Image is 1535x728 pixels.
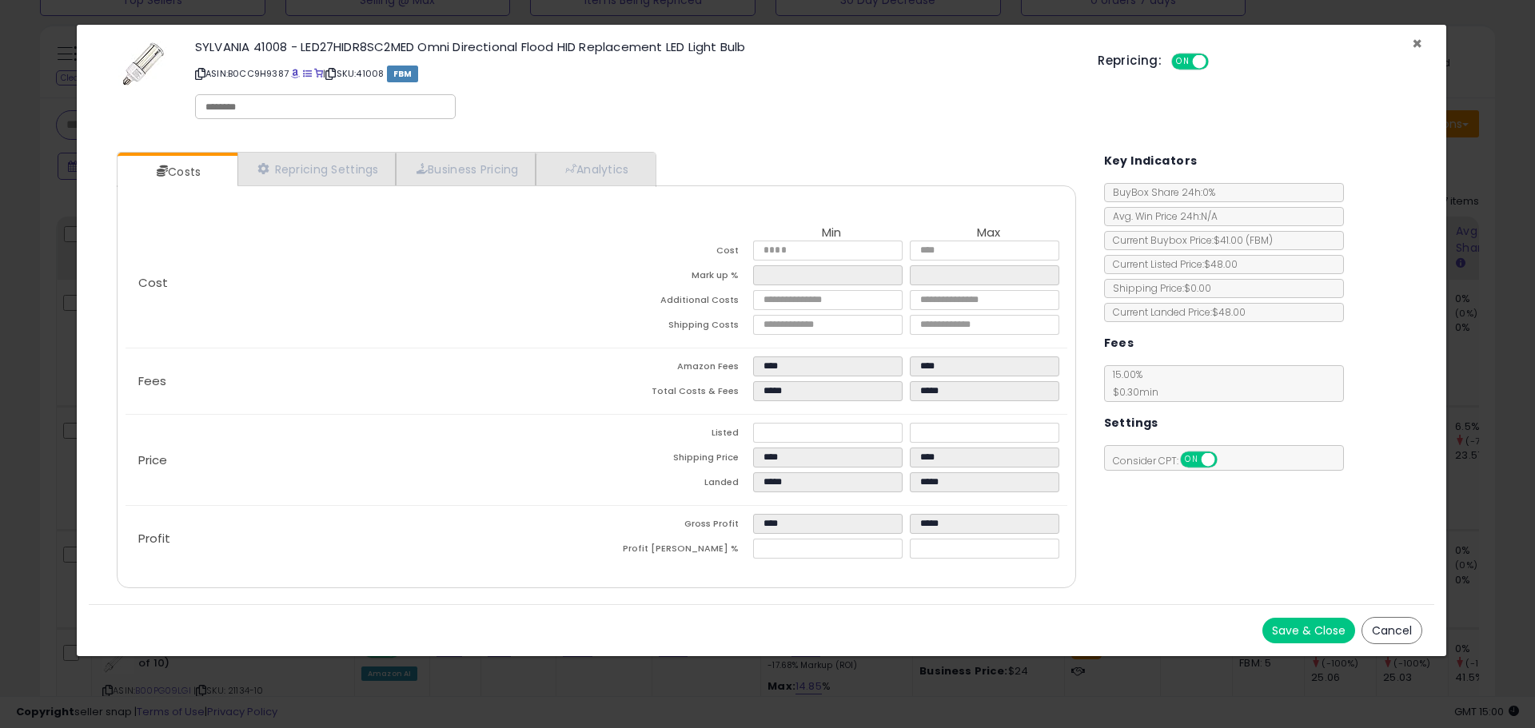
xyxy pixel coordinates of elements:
span: Current Landed Price: $48.00 [1105,305,1246,319]
td: Additional Costs [596,290,753,315]
span: Shipping Price: $0.00 [1105,281,1211,295]
td: Mark up % [596,265,753,290]
td: Profit [PERSON_NAME] % [596,539,753,563]
td: Amazon Fees [596,356,753,381]
th: Max [910,226,1067,241]
p: Price [126,454,596,467]
th: Min [753,226,910,241]
span: $41.00 [1214,233,1273,247]
button: Cancel [1362,617,1422,644]
a: BuyBox page [291,67,300,80]
span: OFF [1206,55,1232,69]
p: Profit [126,532,596,545]
span: ON [1182,453,1202,467]
td: Shipping Price [596,448,753,472]
span: FBM [387,66,419,82]
td: Landed [596,472,753,497]
td: Cost [596,241,753,265]
h5: Key Indicators [1104,151,1198,171]
a: Analytics [536,153,654,185]
td: Total Costs & Fees [596,381,753,406]
img: 41slF6MdWKL._SL60_.jpg [118,41,166,89]
span: Current Buybox Price: [1105,233,1273,247]
span: 15.00 % [1105,368,1158,399]
span: Avg. Win Price 24h: N/A [1105,209,1218,223]
h3: SYLVANIA 41008 - LED27HIDR8SC2MED Omni Directional Flood HID Replacement LED Light Bulb [195,41,1074,53]
span: ON [1173,55,1193,69]
h5: Repricing: [1098,54,1162,67]
span: $0.30 min [1105,385,1158,399]
span: Consider CPT: [1105,454,1238,467]
span: ( FBM ) [1246,233,1273,247]
td: Gross Profit [596,514,753,539]
td: Shipping Costs [596,315,753,340]
button: Save & Close [1262,618,1355,643]
h5: Fees [1104,333,1134,353]
td: Listed [596,423,753,448]
span: BuyBox Share 24h: 0% [1105,185,1215,199]
a: All offer listings [303,67,312,80]
span: Current Listed Price: $48.00 [1105,257,1238,271]
span: × [1412,32,1422,55]
a: Costs [118,156,236,188]
a: Your listing only [314,67,323,80]
p: Fees [126,375,596,388]
p: ASIN: B0CC9H9387 | SKU: 41008 [195,61,1074,86]
a: Business Pricing [396,153,536,185]
h5: Settings [1104,413,1158,433]
p: Cost [126,276,596,289]
a: Repricing Settings [237,153,396,185]
span: OFF [1214,453,1240,467]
